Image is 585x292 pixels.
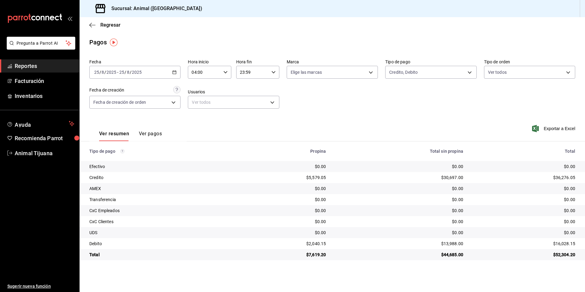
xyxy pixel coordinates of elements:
[336,230,463,236] div: $0.00
[242,252,326,258] div: $7,619.20
[473,149,575,154] div: Total
[336,197,463,203] div: $0.00
[127,70,130,75] input: --
[15,120,66,127] span: Ayuda
[242,149,326,154] div: Propina
[106,5,202,12] h3: Sucursal: Animal ([GEOGRAPHIC_DATA])
[89,38,107,47] div: Pagos
[473,230,575,236] div: $0.00
[106,70,117,75] input: ----
[473,252,575,258] div: $52,304.20
[120,149,125,153] svg: Los pagos realizados con Pay y otras terminales son montos brutos.
[89,241,233,247] div: Debito
[473,208,575,214] div: $0.00
[473,174,575,181] div: $36,276.05
[484,60,575,64] label: Tipo de orden
[89,163,233,170] div: Efectivo
[15,149,74,157] span: Animal Tijuana
[7,37,75,50] button: Pregunta a Parrot AI
[242,241,326,247] div: $2,040.15
[336,208,463,214] div: $0.00
[336,241,463,247] div: $13,988.00
[89,60,181,64] label: Fecha
[188,60,231,64] label: Hora inicio
[93,99,146,105] span: Fecha de creación de orden
[89,22,121,28] button: Regresar
[242,230,326,236] div: $0.00
[132,70,142,75] input: ----
[130,70,132,75] span: /
[336,149,463,154] div: Total sin propina
[89,197,233,203] div: Transferencia
[104,70,106,75] span: /
[336,185,463,192] div: $0.00
[99,70,101,75] span: /
[473,185,575,192] div: $0.00
[94,70,99,75] input: --
[236,60,279,64] label: Hora fin
[242,185,326,192] div: $0.00
[67,16,72,21] button: open_drawer_menu
[4,44,75,51] a: Pregunta a Parrot AI
[15,92,74,100] span: Inventarios
[336,163,463,170] div: $0.00
[188,96,279,109] div: Ver todos
[533,125,575,132] button: Exportar a Excel
[473,241,575,247] div: $16,028.15
[100,22,121,28] span: Regresar
[7,283,74,290] span: Sugerir nueva función
[242,197,326,203] div: $0.00
[287,60,378,64] label: Marca
[242,174,326,181] div: $5,579.05
[336,219,463,225] div: $0.00
[119,70,125,75] input: --
[473,163,575,170] div: $0.00
[385,60,476,64] label: Tipo de pago
[89,252,233,258] div: Total
[188,90,279,94] label: Usuarios
[117,70,118,75] span: -
[125,70,126,75] span: /
[101,70,104,75] input: --
[488,69,507,75] span: Ver todos
[15,62,74,70] span: Reportes
[336,252,463,258] div: $44,685.00
[89,87,124,93] div: Fecha de creación
[89,149,233,154] div: Tipo de pago
[336,174,463,181] div: $30,697.00
[291,69,322,75] span: Elige las marcas
[242,208,326,214] div: $0.00
[242,219,326,225] div: $0.00
[473,219,575,225] div: $0.00
[473,197,575,203] div: $0.00
[89,230,233,236] div: UDS
[242,163,326,170] div: $0.00
[389,69,418,75] span: Credito, Debito
[89,219,233,225] div: CxC Clientes
[17,40,66,47] span: Pregunta a Parrot AI
[89,174,233,181] div: Credito
[99,131,162,141] div: navigation tabs
[15,77,74,85] span: Facturación
[15,134,74,142] span: Recomienda Parrot
[110,39,117,46] img: Tooltip marker
[99,131,129,141] button: Ver resumen
[139,131,162,141] button: Ver pagos
[89,208,233,214] div: CxC Empleados
[89,185,233,192] div: AMEX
